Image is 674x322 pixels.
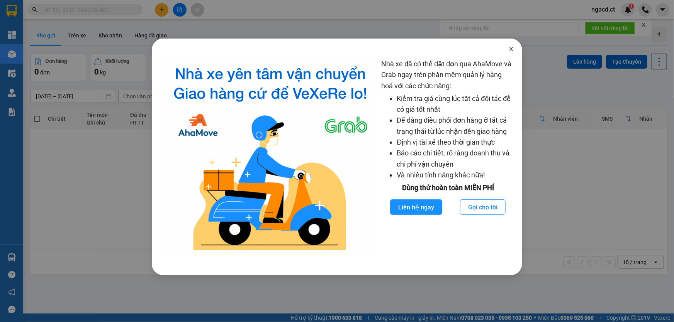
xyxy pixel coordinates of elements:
img: logo [166,59,375,256]
li: Dễ dàng điều phối đơn hàng ở tất cả trạng thái từ lúc nhận đến giao hàng [397,115,514,137]
button: Gọi cho tôi [460,199,506,215]
div: Dùng thử hoàn toàn MIỄN PHÍ [381,182,514,193]
button: Close [501,39,522,60]
li: Kiểm tra giá cùng lúc tất cả đối tác để có giá tốt nhất [397,93,514,115]
div: Nhà xe đã có thể đặt đơn qua AhaMove và Grab ngay trên phần mềm quản lý hàng hoá với các chức năng: [381,59,514,256]
button: Liên hệ ngay [390,199,442,215]
li: Định vị tài xế theo thời gian thực [397,137,514,148]
span: Liên hệ ngay [398,202,434,212]
span: close [508,46,514,52]
li: Và nhiều tính năng khác nữa! [397,170,514,180]
span: Gọi cho tôi [468,202,497,212]
li: Báo cáo chi tiết, rõ ràng doanh thu và chi phí vận chuyển [397,148,514,170]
